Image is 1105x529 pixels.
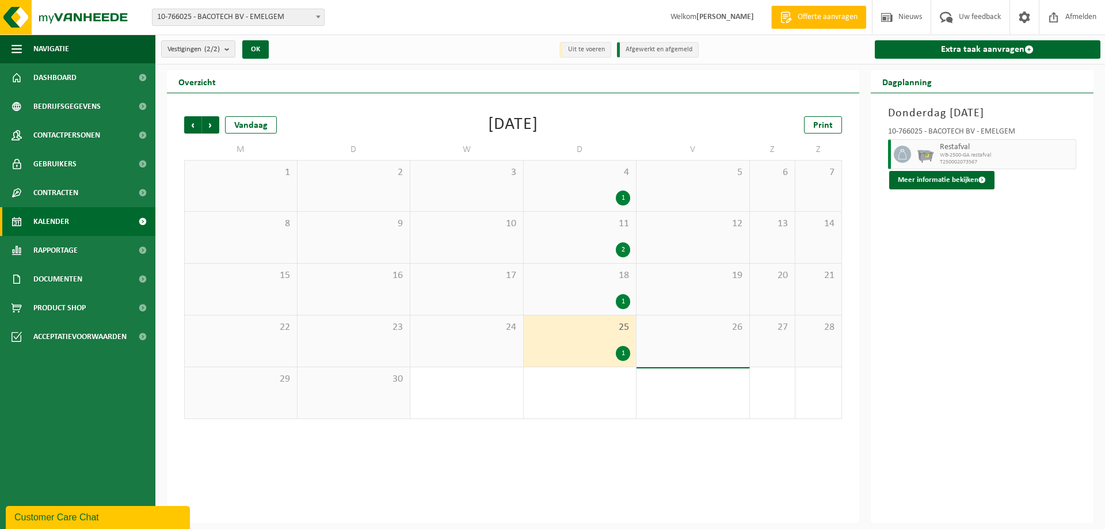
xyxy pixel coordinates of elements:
[33,150,77,178] span: Gebruikers
[303,373,405,386] span: 30
[303,321,405,334] span: 23
[889,171,995,189] button: Meer informatie bekijken
[616,346,630,361] div: 1
[559,42,611,58] li: Uit te voeren
[33,294,86,322] span: Product Shop
[161,40,235,58] button: Vestigingen(2/2)
[167,70,227,93] h2: Overzicht
[416,166,517,179] span: 3
[202,116,219,134] span: Volgende
[152,9,325,26] span: 10-766025 - BACOTECH BV - EMELGEM
[795,139,841,160] td: Z
[756,321,790,334] span: 27
[190,218,291,230] span: 8
[33,63,77,92] span: Dashboard
[616,242,630,257] div: 2
[242,40,269,59] button: OK
[940,152,1073,159] span: WB-2500-GA restafval
[33,121,100,150] span: Contactpersonen
[153,9,324,25] span: 10-766025 - BACOTECH BV - EMELGEM
[33,92,101,121] span: Bedrijfsgegevens
[416,269,517,282] span: 17
[33,236,78,265] span: Rapportage
[940,159,1073,166] span: T250002073567
[756,269,790,282] span: 20
[225,116,277,134] div: Vandaag
[303,269,405,282] span: 16
[190,166,291,179] span: 1
[529,166,631,179] span: 4
[303,166,405,179] span: 2
[696,13,754,21] strong: [PERSON_NAME]
[488,116,538,134] div: [DATE]
[529,321,631,334] span: 25
[616,294,630,309] div: 1
[33,265,82,294] span: Documenten
[33,35,69,63] span: Navigatie
[888,105,1077,122] h3: Donderdag [DATE]
[184,139,298,160] td: M
[529,218,631,230] span: 11
[750,139,796,160] td: Z
[801,269,835,282] span: 21
[801,218,835,230] span: 14
[410,139,524,160] td: W
[190,321,291,334] span: 22
[190,269,291,282] span: 15
[642,166,744,179] span: 5
[33,207,69,236] span: Kalender
[637,139,750,160] td: V
[795,12,860,23] span: Offerte aanvragen
[917,146,934,163] img: WB-2500-GAL-GY-01
[298,139,411,160] td: D
[190,373,291,386] span: 29
[529,269,631,282] span: 18
[940,143,1073,152] span: Restafval
[184,116,201,134] span: Vorige
[642,269,744,282] span: 19
[416,321,517,334] span: 24
[642,321,744,334] span: 26
[616,191,630,205] div: 1
[617,42,699,58] li: Afgewerkt en afgemeld
[804,116,842,134] a: Print
[33,178,78,207] span: Contracten
[167,41,220,58] span: Vestigingen
[871,70,943,93] h2: Dagplanning
[756,218,790,230] span: 13
[813,121,833,130] span: Print
[416,218,517,230] span: 10
[771,6,866,29] a: Offerte aanvragen
[888,128,1077,139] div: 10-766025 - BACOTECH BV - EMELGEM
[524,139,637,160] td: D
[642,218,744,230] span: 12
[801,166,835,179] span: 7
[204,45,220,53] count: (2/2)
[6,504,192,529] iframe: chat widget
[303,218,405,230] span: 9
[756,166,790,179] span: 6
[801,321,835,334] span: 28
[875,40,1101,59] a: Extra taak aanvragen
[33,322,127,351] span: Acceptatievoorwaarden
